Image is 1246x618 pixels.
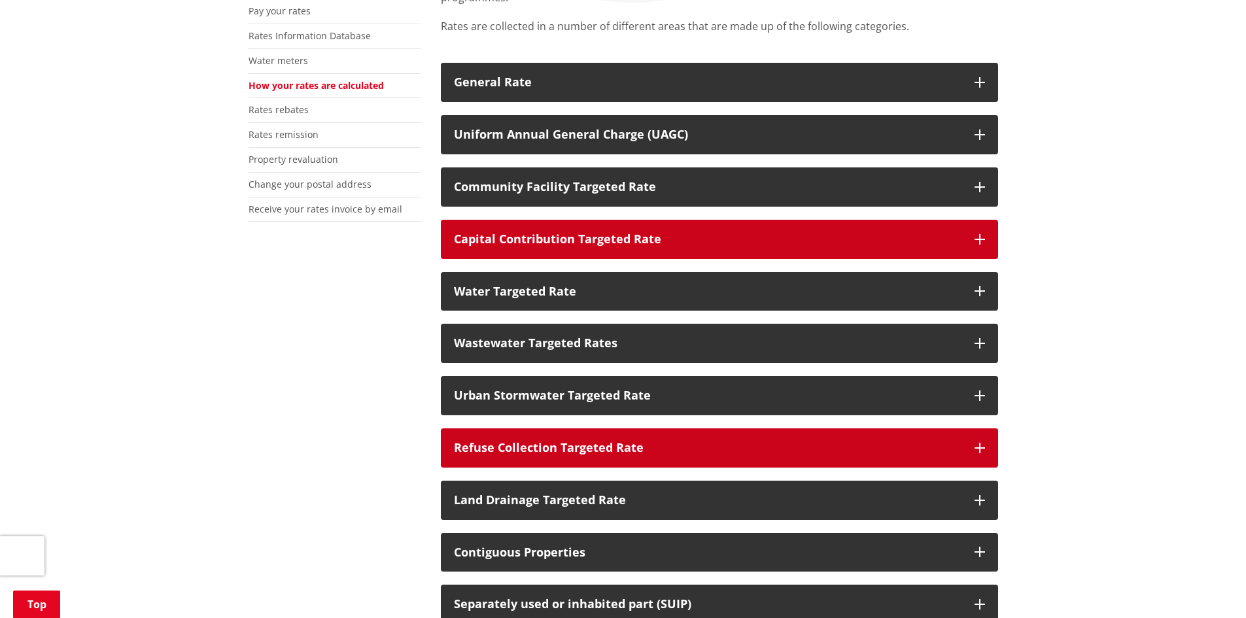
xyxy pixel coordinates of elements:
a: Top [13,591,60,618]
button: Capital Contribution Targeted Rate [441,220,998,259]
button: Water Targeted Rate [441,272,998,311]
button: Uniform Annual General Charge (UAGC) [441,115,998,154]
button: Community Facility Targeted Rate [441,167,998,207]
button: Wastewater Targeted Rates [441,324,998,363]
p: Rates are collected in a number of different areas that are made up of the following categories. [441,18,998,50]
div: Community Facility Targeted Rate [454,180,961,194]
a: Receive your rates invoice by email [249,203,402,215]
div: Water Targeted Rate [454,285,961,298]
div: Refuse Collection Targeted Rate [454,441,961,455]
div: Capital Contribution Targeted Rate [454,233,961,246]
a: How your rates are calculated [249,79,384,92]
button: General Rate [441,63,998,102]
a: Rates rebates [249,103,309,116]
a: Property revaluation [249,153,338,165]
button: Land Drainage Targeted Rate [441,481,998,520]
button: Refuse Collection Targeted Rate [441,428,998,468]
a: Water meters [249,54,308,67]
div: General Rate [454,76,961,89]
iframe: Messenger Launcher [1186,563,1233,610]
button: Urban Stormwater Targeted Rate [441,376,998,415]
a: Rates remission [249,128,319,141]
div: Wastewater Targeted Rates [454,337,961,350]
div: Contiguous Properties [454,546,961,559]
a: Change your postal address [249,178,372,190]
a: Pay your rates [249,5,311,17]
button: Contiguous Properties [441,533,998,572]
p: Separately used or inhabited part (SUIP) [454,598,961,611]
div: Land Drainage Targeted Rate [454,494,961,507]
a: Rates Information Database [249,29,371,42]
div: Uniform Annual General Charge (UAGC) [454,128,961,141]
div: Urban Stormwater Targeted Rate [454,389,961,402]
